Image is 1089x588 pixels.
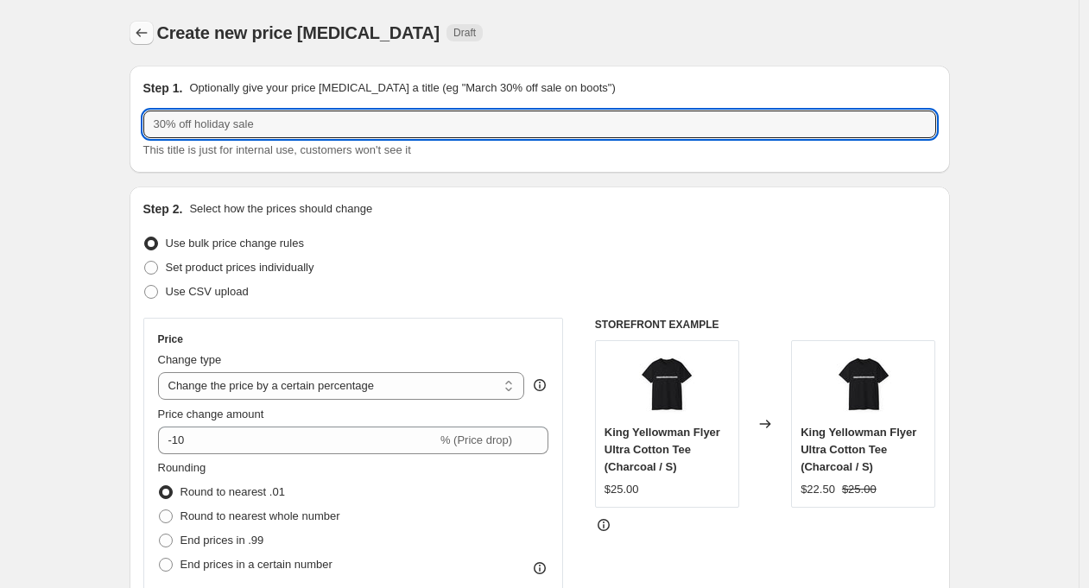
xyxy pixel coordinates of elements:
[158,408,264,420] span: Price change amount
[189,79,615,97] p: Optionally give your price [MEDICAL_DATA] a title (eg "March 30% off sale on boots")
[130,21,154,45] button: Price change jobs
[158,461,206,474] span: Rounding
[158,332,183,346] h3: Price
[158,353,222,366] span: Change type
[453,26,476,40] span: Draft
[829,350,898,419] img: 6271479664139477511_2048_80x.jpg
[143,200,183,218] h2: Step 2.
[189,200,372,218] p: Select how the prices should change
[842,481,877,498] strike: $25.00
[166,261,314,274] span: Set product prices individually
[143,79,183,97] h2: Step 1.
[143,111,936,138] input: 30% off holiday sale
[143,143,411,156] span: This title is just for internal use, customers won't see it
[180,558,332,571] span: End prices in a certain number
[180,485,285,498] span: Round to nearest .01
[605,426,720,473] span: King Yellowman Flyer Ultra Cotton Tee (Charcoal / S)
[801,426,916,473] span: King Yellowman Flyer Ultra Cotton Tee (Charcoal / S)
[605,481,639,498] div: $25.00
[440,433,512,446] span: % (Price drop)
[166,285,249,298] span: Use CSV upload
[180,534,264,547] span: End prices in .99
[180,509,340,522] span: Round to nearest whole number
[595,318,936,332] h6: STOREFRONT EXAMPLE
[157,23,440,42] span: Create new price [MEDICAL_DATA]
[801,481,835,498] div: $22.50
[158,427,437,454] input: -15
[166,237,304,250] span: Use bulk price change rules
[632,350,701,419] img: 6271479664139477511_2048_80x.jpg
[531,376,548,394] div: help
